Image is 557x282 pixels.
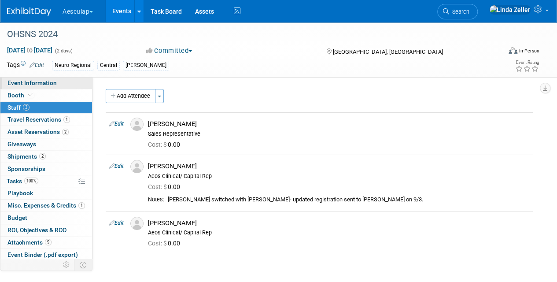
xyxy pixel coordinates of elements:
span: Booth [7,92,34,99]
span: 1 [63,116,70,123]
img: Associate-Profile-5.png [130,217,144,230]
img: Format-Inperson.png [509,47,517,54]
img: ExhibitDay [7,7,51,16]
span: to [26,47,34,54]
span: Shipments [7,153,46,160]
td: Personalize Event Tab Strip [59,259,74,271]
div: Aeos Clinical/ Capital Rep [148,173,529,180]
a: Attachments9 [0,237,92,249]
a: Tasks100% [0,175,92,187]
a: ROI, Objectives & ROO [0,224,92,236]
a: Staff3 [0,102,92,114]
span: Sponsorships [7,165,45,172]
div: Aeos Clinical/ Capital Rep [148,229,529,236]
div: [PERSON_NAME] switched with [PERSON_NAME]- updated registration sent to [PERSON_NAME] on 9/3. [168,196,529,204]
img: Associate-Profile-5.png [130,118,144,131]
a: Sponsorships [0,163,92,175]
span: ROI, Objectives & ROO [7,226,66,234]
i: Booth reservation complete [28,93,33,97]
a: Edit [109,121,124,127]
div: Neuro Regional [52,61,94,70]
span: [DATE] [DATE] [7,46,53,54]
a: Edit [109,220,124,226]
span: Travel Reservations [7,116,70,123]
a: Booth [0,89,92,101]
button: Add Attendee [106,89,155,103]
span: Cost: $ [148,240,168,247]
span: Cost: $ [148,141,168,148]
div: [PERSON_NAME] [148,162,529,171]
div: [PERSON_NAME] [123,61,169,70]
span: [GEOGRAPHIC_DATA], [GEOGRAPHIC_DATA] [332,48,443,55]
a: Edit [109,163,124,169]
a: Budget [0,212,92,224]
span: 9 [45,239,52,245]
span: Giveaways [7,141,36,148]
span: Event Binder (.pdf export) [7,251,78,258]
span: 0.00 [148,240,184,247]
span: 3 [23,104,30,111]
span: 1 [78,202,85,209]
div: [PERSON_NAME] [148,120,529,128]
a: Event Information [0,77,92,89]
span: 100% [24,178,38,184]
div: Sales Representative [148,130,529,137]
a: Asset Reservations2 [0,126,92,138]
span: Search [449,8,469,15]
span: Misc. Expenses & Credits [7,202,85,209]
div: Central [97,61,120,70]
div: Event Rating [515,60,539,65]
div: Event Format [461,46,539,59]
span: Event Information [7,79,57,86]
button: Committed [143,46,196,56]
div: Notes: [148,196,164,203]
span: 0.00 [148,183,184,190]
a: Travel Reservations1 [0,114,92,126]
span: Tasks [7,178,38,185]
span: 2 [39,153,46,160]
a: Playbook [0,187,92,199]
span: Attachments [7,239,52,246]
a: Misc. Expenses & Credits1 [0,200,92,211]
span: (2 days) [54,48,73,54]
span: Playbook [7,189,33,197]
td: Tags [7,60,44,70]
a: Edit [30,62,44,68]
a: Event Binder (.pdf export) [0,249,92,261]
span: Asset Reservations [7,128,69,135]
span: 2 [62,129,69,135]
span: Staff [7,104,30,111]
a: Giveaways [0,138,92,150]
span: Budget [7,214,27,221]
span: 0.00 [148,141,184,148]
div: [PERSON_NAME] [148,219,529,227]
a: Shipments2 [0,151,92,163]
img: Linda Zeller [489,5,531,15]
div: In-Person [519,48,539,54]
td: Toggle Event Tabs [74,259,92,271]
img: Associate-Profile-5.png [130,160,144,173]
span: Cost: $ [148,183,168,190]
a: Search [437,4,478,19]
div: OHSNS 2024 [4,26,494,42]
